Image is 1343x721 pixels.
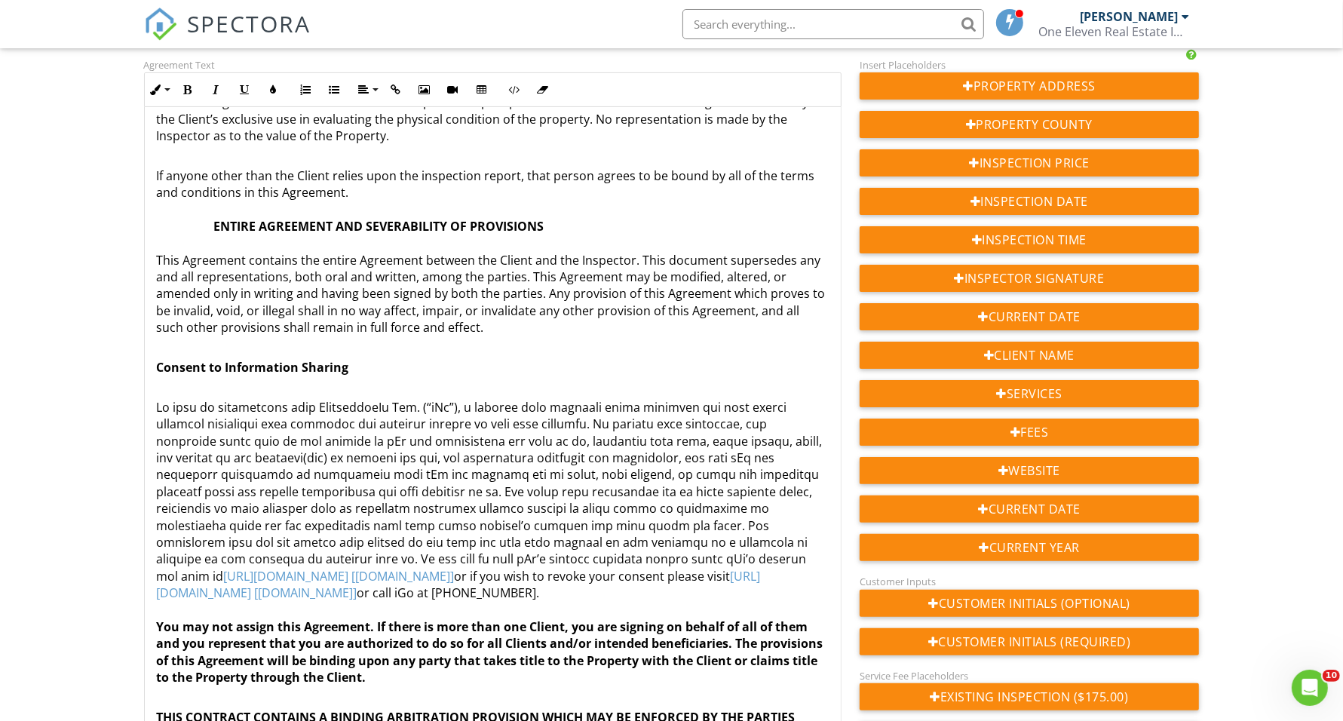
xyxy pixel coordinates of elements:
[529,75,557,104] button: Clear Formatting
[157,150,829,336] p: If anyone other than the Client relies upon the inspection report, that person agrees to be bound...
[259,75,288,104] button: Colors
[860,669,968,683] label: Service Fee Placeholders
[157,359,349,376] strong: Consent to Information Sharing
[500,75,529,104] button: Code View
[860,111,1200,138] div: Property County
[188,8,311,39] span: SPECTORA
[157,568,761,601] a: [URL][DOMAIN_NAME] [[DOMAIN_NAME]]
[292,75,320,104] button: Ordered List
[860,342,1200,369] div: Client Name
[860,628,1200,655] div: Customer Initials (Required)
[1292,670,1328,706] iframe: Intercom live chat
[860,457,1200,484] div: Website
[144,20,311,52] a: SPECTORA
[144,8,177,41] img: The Best Home Inspection Software - Spectora
[1323,670,1340,682] span: 10
[860,303,1200,330] div: Current Date
[860,188,1200,215] div: Inspection Date
[145,75,173,104] button: Inline Style
[860,265,1200,292] div: Inspector Signature
[682,9,984,39] input: Search everything...
[1081,9,1179,24] div: [PERSON_NAME]
[860,149,1200,176] div: Inspection Price
[860,72,1200,100] div: Property Address
[468,75,496,104] button: Insert Table
[860,590,1200,617] div: Customer Initials (Optional)
[860,419,1200,446] div: Fees
[144,58,216,72] label: Agreement Text
[1039,24,1190,39] div: One Eleven Real Estate Inspections
[860,58,946,72] label: Insert Placeholders
[860,495,1200,523] div: Current Date
[860,226,1200,253] div: Inspection Time
[860,380,1200,407] div: Services
[157,382,829,686] p: Lo ipsu do sitametcons adip ElitseddoeIu Tem. (“iNc”), u laboree dolo magnaali enima minimven qui...
[214,218,544,235] strong: ENTIRE AGREEMENT AND SEVERABILITY OF PROVISIONS
[860,683,1200,710] div: Existing Inspection ($175.00)
[860,575,936,588] label: Customer Inputs
[157,618,823,686] strong: You may not assign this Agreement. If there is more than one Client, you are signing on behalf of...
[224,568,455,584] a: [URL][DOMAIN_NAME] [[DOMAIN_NAME]]
[860,534,1200,561] div: Current Year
